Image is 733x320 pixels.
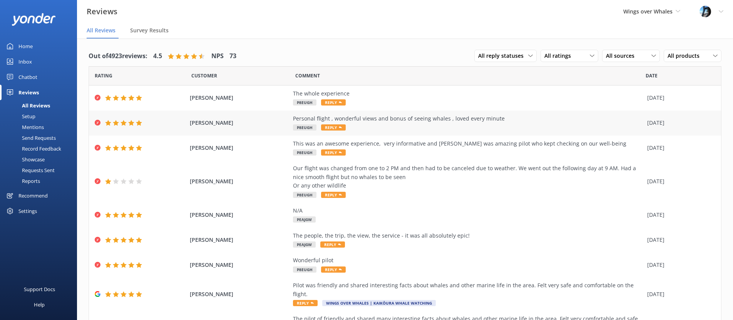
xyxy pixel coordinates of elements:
div: Showcase [5,154,45,165]
div: Reviews [18,85,39,100]
a: Requests Sent [5,165,77,176]
div: Settings [18,203,37,219]
a: Reports [5,176,77,186]
span: P8EUGH [293,192,316,198]
div: [DATE] [647,290,711,298]
span: Date [646,72,658,79]
div: Wonderful pilot [293,256,643,265]
span: All sources [606,52,639,60]
span: Wings Over Whales | Kaikōura Whale Watching [322,300,436,306]
div: [DATE] [647,119,711,127]
span: Date [95,72,112,79]
span: Date [191,72,217,79]
div: Personal flight , wonderful views and bonus of seeing whales , loved every minute [293,114,643,123]
div: N/A [293,206,643,215]
div: Our flight was changed from one to 2 PM and then had to be canceled due to weather. We went out t... [293,164,643,190]
div: All Reviews [5,100,50,111]
div: [DATE] [647,211,711,219]
span: [PERSON_NAME] [190,211,289,219]
h3: Reviews [87,5,117,18]
a: Showcase [5,154,77,165]
span: PEAJGW [293,216,316,223]
div: Pilot was friendly and shared interesting facts about whales and other marine life in the area. F... [293,281,643,298]
h4: Out of 4923 reviews: [89,51,147,61]
div: Help [34,297,45,312]
span: [PERSON_NAME] [190,290,289,298]
div: Send Requests [5,132,56,143]
h4: NPS [211,51,224,61]
span: PEAJGW [293,241,316,248]
div: [DATE] [647,94,711,102]
span: Survey Results [130,27,169,34]
a: All Reviews [5,100,77,111]
a: Setup [5,111,77,122]
div: Requests Sent [5,165,55,176]
span: [PERSON_NAME] [190,119,289,127]
h4: 4.5 [153,51,162,61]
span: All ratings [544,52,576,60]
span: All Reviews [87,27,115,34]
span: P8EUGH [293,99,316,106]
span: Reply [321,124,346,131]
div: The whole experience [293,89,643,98]
a: Mentions [5,122,77,132]
div: [DATE] [647,177,711,186]
img: yonder-white-logo.png [12,13,56,26]
div: The people, the trip, the view, the service - it was all absolutely epic! [293,231,643,240]
h4: 73 [229,51,236,61]
span: Reply [293,300,318,306]
div: This was an awesome experience, very informative and [PERSON_NAME] was amazing pilot who kept che... [293,139,643,148]
div: Setup [5,111,35,122]
span: Wings over Whales [623,8,673,15]
span: Reply [320,241,345,248]
div: Record Feedback [5,143,61,154]
div: Recommend [18,188,48,203]
span: Reply [321,149,346,156]
a: Record Feedback [5,143,77,154]
div: Home [18,39,33,54]
span: Reply [321,99,346,106]
div: [DATE] [647,261,711,269]
div: [DATE] [647,144,711,152]
span: Reply [321,192,346,198]
span: Reply [321,266,346,273]
span: [PERSON_NAME] [190,236,289,244]
span: All reply statuses [478,52,528,60]
span: [PERSON_NAME] [190,261,289,269]
span: [PERSON_NAME] [190,144,289,152]
span: P8EUGH [293,266,316,273]
a: Send Requests [5,132,77,143]
span: P8EUGH [293,149,316,156]
span: Question [295,72,320,79]
span: [PERSON_NAME] [190,177,289,186]
span: All products [668,52,704,60]
span: [PERSON_NAME] [190,94,289,102]
div: [DATE] [647,236,711,244]
div: Mentions [5,122,44,132]
div: Support Docs [24,281,55,297]
span: P8EUGH [293,124,316,131]
img: 145-1635463833.jpg [700,6,711,17]
div: Inbox [18,54,32,69]
div: Chatbot [18,69,37,85]
div: Reports [5,176,40,186]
